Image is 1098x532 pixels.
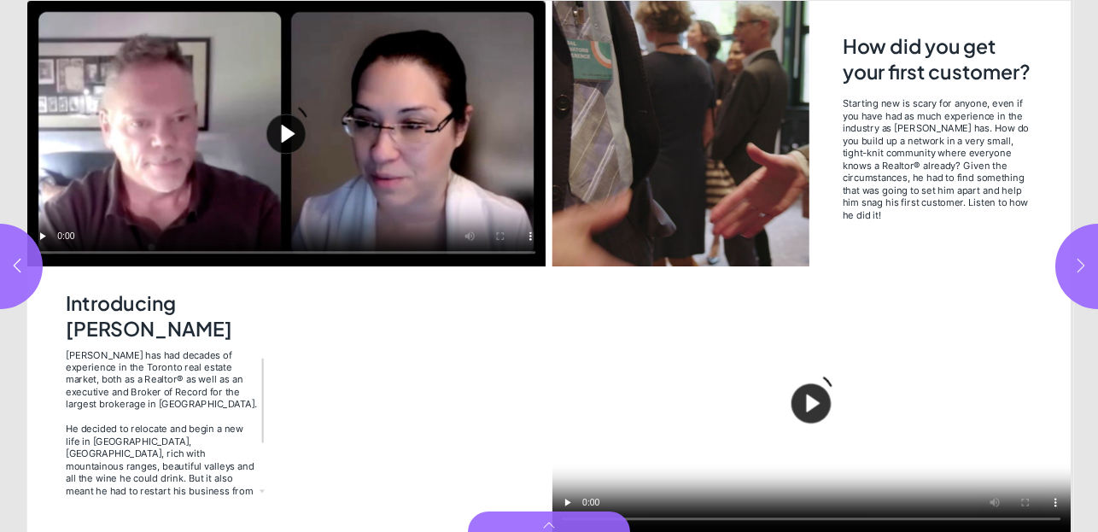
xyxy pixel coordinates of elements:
[66,348,259,410] div: [PERSON_NAME] has had decades of experience in the Toronto real estate market, both as a Realtor®...
[843,33,1032,87] h2: How did you get your first customer?
[66,290,262,339] h2: Introducing [PERSON_NAME]
[843,97,1030,220] span: Starting new is scary for anyone, even if you have had as much experience in the industry as [PER...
